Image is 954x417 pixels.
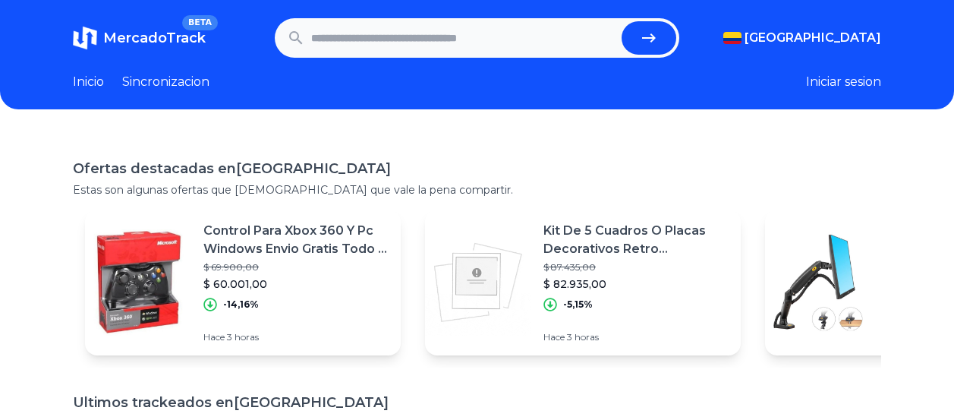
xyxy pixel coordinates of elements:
[85,210,401,355] a: Featured imageControl Para Xbox 360 Y Pc Windows Envio Gratis Todo El Pais$ 69.900,00$ 60.001,00-...
[425,210,741,355] a: Featured imageKit De 5 Cuadros O Placas Decorativos Retro Economicos$ 87.435,00$ 82.935,00-5,15%H...
[73,26,206,50] a: MercadoTrackBETA
[203,276,389,292] p: $ 60.001,00
[203,222,389,258] p: Control Para Xbox 360 Y Pc Windows Envio Gratis Todo El Pais
[425,229,531,336] img: Featured image
[85,229,191,336] img: Featured image
[182,15,218,30] span: BETA
[723,29,881,47] button: [GEOGRAPHIC_DATA]
[543,261,729,273] p: $ 87.435,00
[203,261,389,273] p: $ 69.900,00
[73,73,104,91] a: Inicio
[73,26,97,50] img: MercadoTrack
[723,32,741,44] img: Colombia
[765,229,871,336] img: Featured image
[122,73,209,91] a: Sincronizacion
[223,299,259,311] p: -14,16%
[73,182,881,197] p: Estas son algunas ofertas que [DEMOGRAPHIC_DATA] que vale la pena compartir.
[745,29,881,47] span: [GEOGRAPHIC_DATA]
[543,222,729,258] p: Kit De 5 Cuadros O Placas Decorativos Retro Economicos
[563,299,593,311] p: -5,15%
[543,276,729,292] p: $ 82.935,00
[203,331,389,343] p: Hace 3 horas
[543,331,729,343] p: Hace 3 horas
[806,73,881,91] button: Iniciar sesion
[73,392,881,413] h1: Ultimos trackeados en [GEOGRAPHIC_DATA]
[103,30,206,46] span: MercadoTrack
[73,158,881,179] h1: Ofertas destacadas en [GEOGRAPHIC_DATA]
